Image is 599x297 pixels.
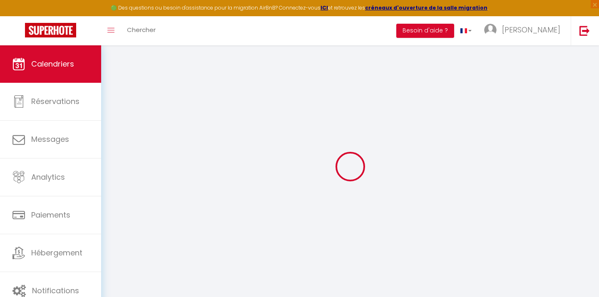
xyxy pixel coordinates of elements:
[396,24,454,38] button: Besoin d'aide ?
[127,25,156,34] span: Chercher
[31,172,65,182] span: Analytics
[502,25,560,35] span: [PERSON_NAME]
[365,4,487,11] a: créneaux d'ouverture de la salle migration
[121,16,162,45] a: Chercher
[31,96,80,106] span: Réservations
[31,59,74,69] span: Calendriers
[31,210,70,220] span: Paiements
[321,4,328,11] a: ICI
[478,16,571,45] a: ... [PERSON_NAME]
[31,134,69,144] span: Messages
[31,247,82,258] span: Hébergement
[579,25,590,36] img: logout
[484,24,497,36] img: ...
[7,3,32,28] button: Ouvrir le widget de chat LiveChat
[32,285,79,296] span: Notifications
[25,23,76,37] img: Super Booking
